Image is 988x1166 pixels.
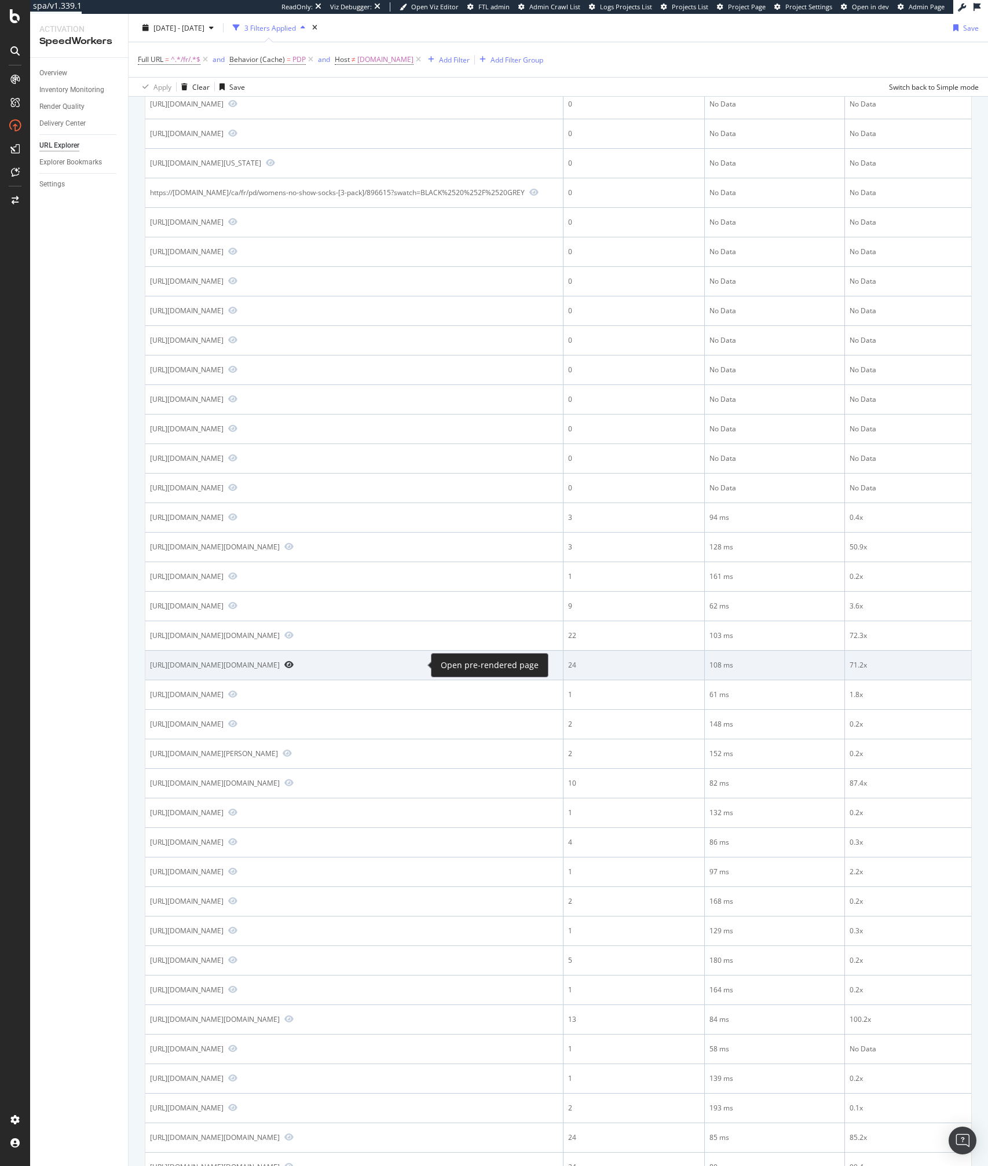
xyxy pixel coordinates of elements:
div: 3 Filters Applied [244,23,296,32]
a: Preview https://us.puma.com/ca/fr/pd/puma-x-chinatown-market-tote-bag/193526523129 [228,218,237,226]
div: 2 [568,719,700,729]
span: PDP [292,52,306,68]
div: 2 [568,1103,700,1113]
div: 24 [568,660,700,670]
a: Preview https://us.puma.com/us/en/pd/chamarra-puffer-brillosa-para-mujer/ma.puma.com/ma/fr/home [284,542,294,551]
div: 0.2x [850,808,967,818]
a: Overview [39,67,120,79]
div: No Data [709,394,840,405]
div: [URL][DOMAIN_NAME] [150,247,224,256]
span: Project Settings [785,2,832,11]
div: [URL][DOMAIN_NAME] [150,335,224,345]
div: 2 [568,896,700,907]
a: Logs Projects List [589,2,652,12]
div: 3 [568,512,700,523]
div: [URL][DOMAIN_NAME] [150,896,224,906]
div: 0 [568,424,700,434]
a: Preview https://us.puma.com/ca/fr/pd/classics-mens-cuffed-sweatpants/192341479772 [228,100,237,108]
div: Viz Debugger: [330,2,372,12]
div: 87.4x [850,778,967,789]
span: Behavior (Cache) [229,54,285,64]
a: Preview https://us.puma.com/ca/fr/pd/little-kids-fleece-joggers/927904 [228,808,237,816]
span: FTL admin [478,2,510,11]
div: [URL][DOMAIN_NAME][DOMAIN_NAME] [150,630,280,640]
div: 108 ms [709,660,840,670]
div: SpeedWorkers [39,35,119,48]
div: 24 [568,1132,700,1143]
div: 161 ms [709,571,840,582]
div: 128 ms [709,542,840,552]
div: and [318,54,330,64]
div: 71.2x [850,660,967,670]
a: Delivery Center [39,118,120,130]
a: Preview https://us.puma.com/ca/fr/pd/rs-x-winterized-sneakers/370522 [228,306,237,314]
button: Save [215,78,245,96]
div: No Data [709,129,840,139]
a: FTL admin [467,2,510,12]
div: 193 ms [709,1103,840,1113]
div: 2.2x [850,867,967,877]
a: Preview https://us.puma.com/ca/fr/pd/figc-mens-third-replica-shorts/756441?swatch=03 [228,277,237,285]
div: 1 [568,690,700,700]
div: No Data [709,217,840,228]
a: Preview https://us.puma.com/ca/fr/pd/california-hollywood/367922?size=6&swatch=Puma+Team+Gold-Pum... [266,159,275,167]
a: Open in dev [841,2,889,12]
div: 0.2x [850,749,967,759]
div: [URL][DOMAIN_NAME] [150,129,224,138]
div: 3.6x [850,601,967,611]
div: 103 ms [709,630,840,641]
div: 82 ms [709,778,840,789]
div: 1.8x [850,690,967,700]
div: No Data [850,158,967,168]
a: Preview https://us.puma.com/ca/fr/pd/puma-plus-waist-bag-ii/075751?swatch=08 [228,395,237,403]
div: [URL][DOMAIN_NAME][US_STATE] [150,158,261,168]
span: Logs Projects List [600,2,652,11]
a: Preview https://us.puma.com/ca/fr/pd/pace-evoknit-mens-tee/575037 [228,1103,237,1112]
div: [URL][DOMAIN_NAME] [150,808,224,817]
a: Preview https://us.puma.com/ca/fr/pd/modem-mens-jersey/656501 [228,483,237,492]
div: 139 ms [709,1073,840,1084]
div: [URL][DOMAIN_NAME] [150,571,224,581]
div: Clear [192,82,210,91]
a: Preview https://us.puma.com/ca/fr/pd/cali-womens-sneakers/369155?swatch=04 [228,602,237,610]
div: [URL][DOMAIN_NAME] [150,365,224,375]
div: No Data [850,1044,967,1054]
a: Preview https://us.puma.com/ca/fr/pd/gv-special-sneakers-jr/344765?swatch=Puma+Black-Puma+Team+Gold [228,985,237,993]
div: 100.2x [850,1014,967,1025]
div: [URL][DOMAIN_NAME][PERSON_NAME] [150,749,278,758]
span: Admin Page [909,2,945,11]
div: [URL][DOMAIN_NAME] [150,217,224,227]
div: No Data [850,129,967,139]
div: 0.2x [850,719,967,729]
span: [DOMAIN_NAME] [357,52,414,68]
button: Clear [177,78,210,96]
span: Admin Crawl List [529,2,580,11]
a: Preview https://us.puma.com/us/en/pd/puma-squad-tee-youth/sn.puma.com/sn/fr/home [284,661,294,669]
div: No Data [709,335,840,346]
a: Preview https://us.puma.com/ca/fr/pd/mercedes-silver-arrows-baseball-cap/193525927072 [228,572,237,580]
a: Preview https://us.puma.com/ca/fr/pd/streak-backpack/927587 [228,1074,237,1082]
a: URL Explorer [39,140,120,152]
div: 0 [568,453,700,464]
div: ReadOnly: [281,2,313,12]
a: Projects List [661,2,708,12]
div: [URL][DOMAIN_NAME] [150,1103,224,1113]
div: No Data [850,306,967,316]
div: 132 ms [709,808,840,818]
div: and [213,54,225,64]
div: 0.2x [850,896,967,907]
div: No Data [850,276,967,287]
div: 164 ms [709,985,840,995]
div: 0.4x [850,512,967,523]
div: 2 [568,749,700,759]
a: Preview https://us.puma.com/us/en/pd/future-1.3-lazertouch-fg%2Fag-mens-soccer-cleats/http/tn.pum... [284,1133,294,1141]
div: [URL][DOMAIN_NAME][DOMAIN_NAME] [150,1132,280,1142]
div: [URL][DOMAIN_NAME] [150,926,224,936]
div: 97 ms [709,867,840,877]
a: Settings [39,178,120,190]
div: 22 [568,630,700,641]
div: 0 [568,483,700,493]
div: 0 [568,158,700,168]
a: Preview https://us.puma.com/ca/fr/pd/basket-heart-generation-hustle-women%E2%80%99s-sneakers/369479 [228,424,237,432]
button: 3 Filters Applied [228,19,310,37]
